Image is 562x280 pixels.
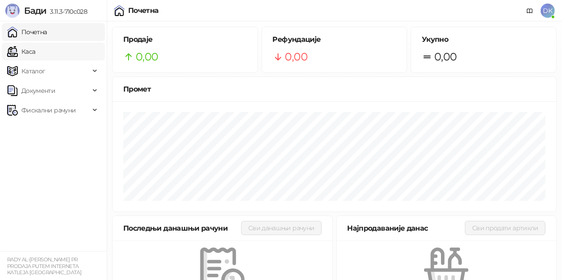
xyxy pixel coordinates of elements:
span: 3.11.3-710c028 [46,8,87,16]
button: Сви продати артикли [465,221,546,235]
button: Сви данашњи рачуни [241,221,321,235]
span: Бади [24,5,46,16]
span: 0,00 [434,48,457,65]
div: Последњи данашњи рачуни [123,223,241,234]
h5: Продаје [123,34,247,45]
span: 0,00 [285,48,307,65]
img: Logo [5,4,20,18]
a: Каса [7,43,35,60]
small: RADY AL-[PERSON_NAME] PR PRODAJA PUTEM INTERNETA KATLEJA [GEOGRAPHIC_DATA] [7,256,81,276]
div: Почетна [128,7,159,14]
a: Почетна [7,23,47,41]
a: Документација [523,4,537,18]
span: Документи [21,82,55,100]
span: Каталог [21,62,45,80]
span: DK [541,4,555,18]
div: Промет [123,84,546,95]
span: Фискални рачуни [21,101,76,119]
h5: Рефундације [273,34,396,45]
h5: Укупно [422,34,546,45]
span: 0,00 [136,48,158,65]
div: Најпродаваније данас [348,223,465,234]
